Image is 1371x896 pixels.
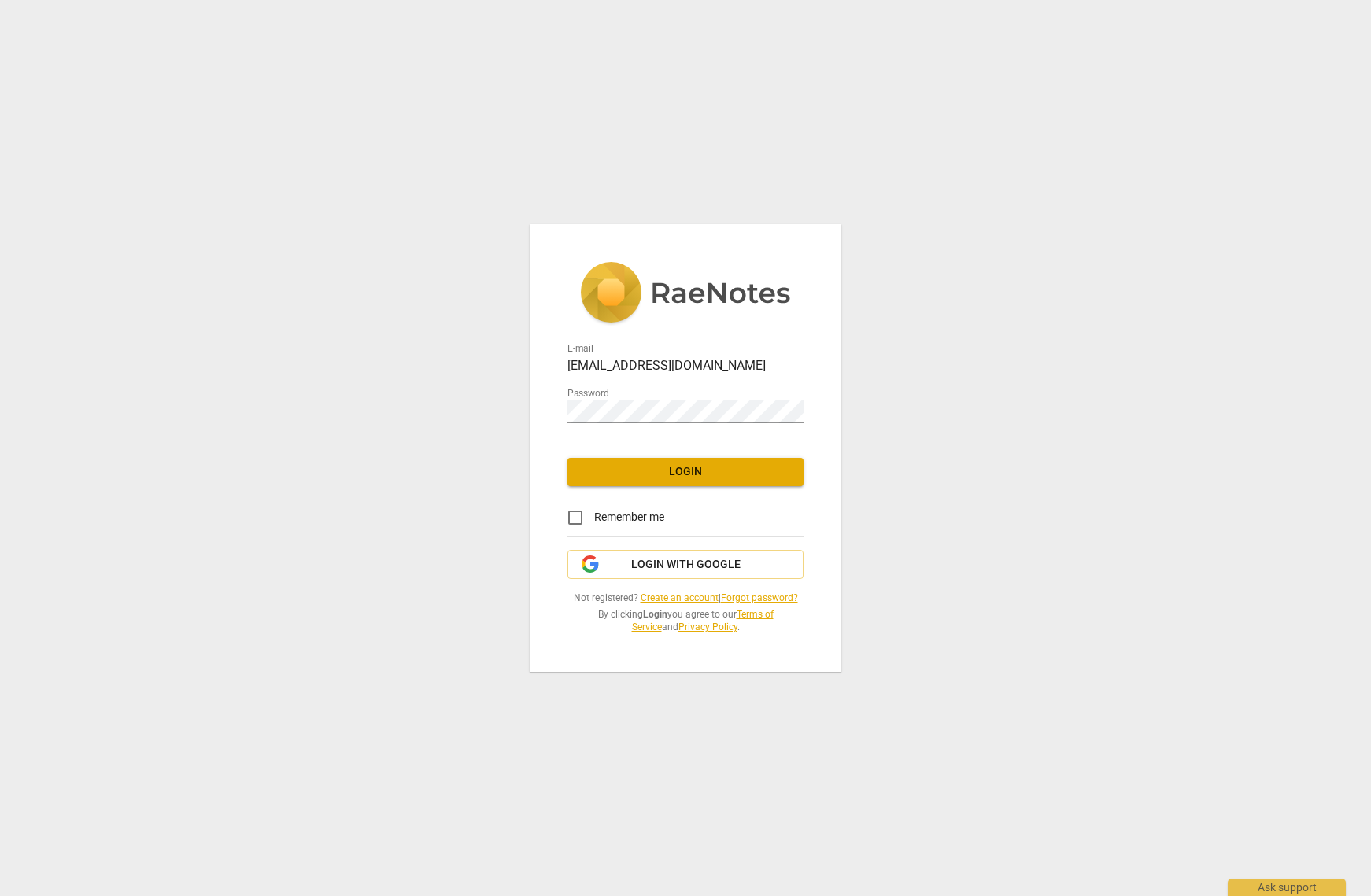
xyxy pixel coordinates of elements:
img: 5ac2273c67554f335776073100b6d88f.svg [580,262,791,326]
button: Login with Google [567,550,804,580]
a: Privacy Policy [678,621,737,632]
a: Terms of Service [632,609,774,633]
a: Forgot password? [721,592,798,603]
b: Login [643,609,667,620]
button: Login [567,458,804,486]
span: Login [580,464,791,480]
span: Login with Google [631,557,741,573]
label: Password [567,389,609,398]
span: By clicking you agree to our and . [567,608,804,634]
div: Ask support [1228,879,1346,896]
span: Remember me [594,509,664,525]
label: E-mail [567,344,593,353]
a: Create an account [641,592,719,603]
span: Not registered? | [567,592,804,605]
